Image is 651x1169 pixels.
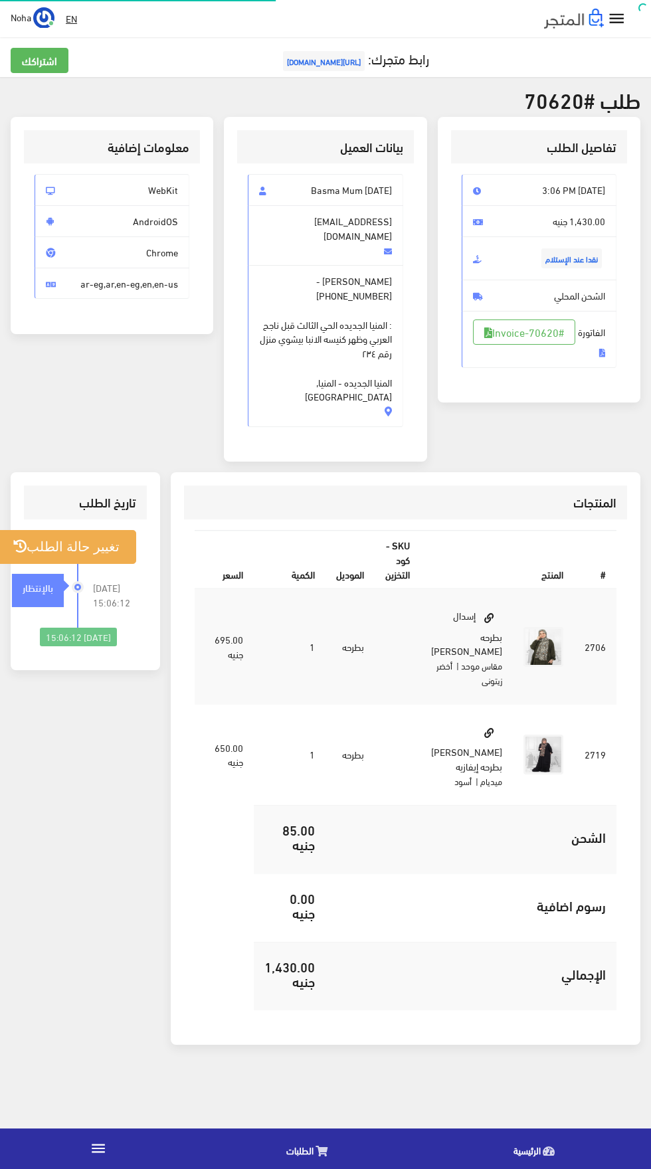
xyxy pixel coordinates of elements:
[248,174,403,206] span: Basma Mum [DATE]
[35,236,189,268] span: Chrome
[454,773,478,789] small: | أسود
[259,303,391,404] span: : المنيا الجديده الحي الثالث قبل ناجح العربي وظهر كنيسه الانبا بيشوي منزل رقم ٢٣٤ المنيا الجديده ...
[35,268,189,300] span: ar-eg,ar,en-eg,en,en-us
[248,141,403,153] h3: بيانات العميل
[254,704,325,805] td: 1
[424,1132,651,1166] a: الرئيسية
[90,1140,107,1157] i: 
[462,174,616,206] span: [DATE] 3:06 PM
[204,588,254,704] td: 695.00 جنيه
[473,319,575,345] a: #Invoice-70620
[336,830,606,844] h5: الشحن
[254,531,325,588] th: الكمية
[280,46,429,70] a: رابط متجرك:[URL][DOMAIN_NAME]
[11,7,54,28] a: ... Noha
[607,9,626,29] i: 
[462,280,616,312] span: الشحن المحلي
[461,658,502,674] small: مقاس موحد
[248,265,403,427] span: [PERSON_NAME] -
[325,531,375,588] th: الموديل
[35,174,189,206] span: WebKit
[325,588,375,704] td: بطرحه
[336,966,606,981] h5: اﻹجمالي
[254,588,325,704] td: 1
[33,7,54,29] img: ...
[462,141,616,153] h3: تفاصيل الطلب
[35,205,189,237] span: AndroidOS
[420,588,513,704] td: إسدال بطرحه [PERSON_NAME]
[541,248,602,268] span: نقدا عند الإستلام
[23,580,53,594] strong: بالإنتظار
[11,48,68,73] a: اشتراكك
[60,7,82,31] a: EN
[264,891,315,920] h5: 0.00 جنيه
[11,88,640,111] h2: طلب #70620
[336,898,606,913] h5: رسوم اضافية
[436,658,502,688] small: | أخضر زيتونى
[248,205,403,266] span: [EMAIL_ADDRESS][DOMAIN_NAME]
[480,773,502,789] small: ميديام
[544,9,604,29] img: .
[195,496,616,509] h3: المنتجات
[11,9,31,25] span: Noha
[204,704,254,805] td: 650.00 جنيه
[204,531,254,588] th: السعر
[574,531,616,588] th: #
[286,1142,314,1158] span: الطلبات
[264,959,315,988] h5: 1,430.00 جنيه
[325,704,375,805] td: بطرحه
[93,581,137,610] span: [DATE] 15:06:12
[513,1142,541,1158] span: الرئيسية
[40,628,117,646] div: [DATE] 15:06:12
[35,141,189,153] h3: معلومات إضافية
[420,531,574,588] th: المنتج
[462,311,616,368] span: الفاتورة
[66,10,77,27] u: EN
[264,822,315,852] h5: 85.00 جنيه
[35,496,136,509] h3: تاريخ الطلب
[574,588,616,704] td: 2706
[420,704,513,805] td: [PERSON_NAME] بطرحه إيفازيه
[283,51,365,71] span: [URL][DOMAIN_NAME]
[462,205,616,237] span: 1,430.00 جنيه
[316,288,392,303] span: [PHONE_NUMBER]
[375,531,420,588] th: SKU - كود التخزين
[574,704,616,805] td: 2719
[197,1132,424,1166] a: الطلبات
